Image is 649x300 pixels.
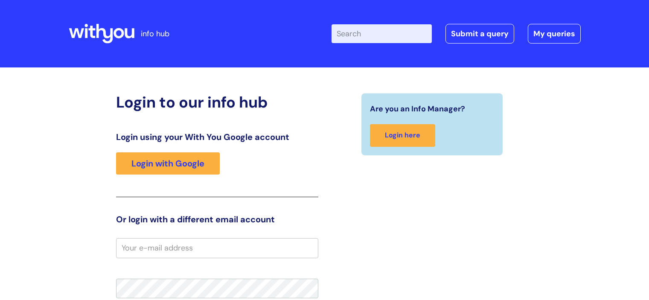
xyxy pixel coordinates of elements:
[116,152,220,175] a: Login with Google
[116,93,318,111] h2: Login to our info hub
[370,124,435,147] a: Login here
[116,214,318,224] h3: Or login with a different email account
[116,238,318,258] input: Your e-mail address
[141,27,169,41] p: info hub
[445,24,514,44] a: Submit a query
[528,24,581,44] a: My queries
[116,132,318,142] h3: Login using your With You Google account
[370,102,465,116] span: Are you an Info Manager?
[332,24,432,43] input: Search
